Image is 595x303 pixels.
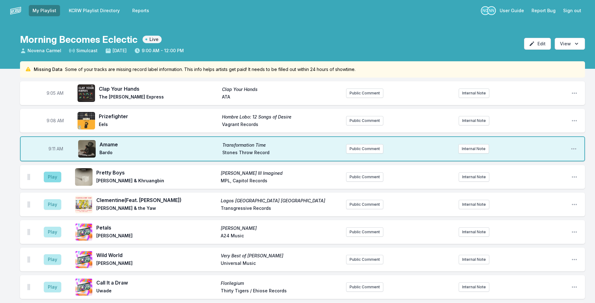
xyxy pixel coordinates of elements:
span: [PERSON_NAME] & Khruangbin [96,178,217,185]
span: [PERSON_NAME] III Imagined [221,170,341,176]
button: Play [44,199,61,210]
span: [DATE] [105,48,127,54]
button: Play [44,254,61,265]
span: Transformation Time [222,142,341,148]
span: ATA [222,94,341,101]
span: [PERSON_NAME] & the Yaw [96,205,217,213]
button: Internal Note [459,116,489,125]
img: Drag Handle [28,256,30,263]
button: Open playlist item options [571,284,577,290]
button: Open playlist item options [571,174,577,180]
span: Very Best of [PERSON_NAME] [221,253,341,259]
span: Timestamp [48,146,63,152]
a: Report Bug [528,5,559,16]
button: Internal Note [459,200,489,209]
button: Open playlist item options [571,146,577,152]
button: Internal Note [459,282,489,292]
button: Public Comment [346,116,383,125]
span: Petals [96,224,217,231]
button: Public Comment [346,227,383,237]
span: Hombre Lobo: 12 Songs of Desire [222,114,341,120]
span: Amame [99,141,219,148]
img: Florilegium [75,278,93,296]
button: Sign out [559,5,585,16]
span: 9:00 AM - 12:00 PM [134,48,184,54]
span: Novena Carmel [20,48,61,54]
button: Public Comment [346,172,383,182]
button: Public Comment [346,144,383,154]
a: Reports [129,5,153,16]
span: Eels [99,121,218,129]
button: Public Comment [346,88,383,98]
button: Internal Note [459,227,489,237]
button: Open playlist item options [571,90,577,96]
button: Play [44,282,61,292]
span: A24 Music [221,233,341,240]
span: Thirty Tigers / Ehiose Records [221,288,341,295]
span: Uwade [96,288,217,295]
img: logo-white-87cec1fa9cbef997252546196dc51331.png [10,5,21,16]
button: Play [44,227,61,237]
img: Drag Handle [28,174,30,180]
button: Public Comment [346,282,383,292]
span: Wild World [96,251,217,259]
span: Lagos [GEOGRAPHIC_DATA] [GEOGRAPHIC_DATA] [221,198,341,204]
button: Open playlist item options [571,118,577,124]
button: Public Comment [346,200,383,209]
span: Bardo [99,149,219,157]
span: Vagrant Records [222,121,341,129]
span: Florilegium [221,280,341,286]
img: Very Best of Cat Stevens [75,251,93,268]
p: Novena Carmel [481,6,490,15]
span: Timestamp [47,90,63,96]
button: Public Comment [346,255,383,264]
span: Clap Your Hands [99,85,218,93]
p: Nassir Nassirzadeh [487,6,496,15]
span: Universal Music [221,260,341,268]
button: Edit [524,38,551,50]
button: Internal Note [459,88,489,98]
span: [PERSON_NAME] [96,233,217,240]
span: Stones Throw Record [222,149,341,157]
img: Transformation Time [78,140,96,158]
span: Simulcast [69,48,98,54]
img: Hombre Lobo: 12 Songs of Desire [78,112,95,129]
span: The [PERSON_NAME] Express [99,94,218,101]
span: Call It a Draw [96,279,217,286]
span: [PERSON_NAME] [96,260,217,268]
img: Mark William Lewis [75,223,93,241]
span: Missing Data [34,66,63,73]
img: McCartney III Imagined [75,168,93,186]
a: My Playlist [29,5,60,16]
button: Open playlist item options [571,201,577,208]
img: Clap Your Hands [78,84,95,102]
span: Prizefighter [99,113,218,120]
a: User Guide [496,5,528,16]
span: Pretty Boys [96,169,217,176]
a: KCRW Playlist Directory [65,5,124,16]
button: Open options [555,38,585,50]
button: Internal Note [459,172,489,182]
button: Open playlist item options [571,229,577,235]
span: Clementine (Feat. [PERSON_NAME]) [96,196,217,204]
h1: Morning Becomes Eclectic [20,34,138,45]
span: MPL, Capitol Records [221,178,341,185]
button: Internal Note [458,144,489,154]
span: [PERSON_NAME] [221,225,341,231]
button: Internal Note [459,255,489,264]
span: Clap Your Hands [222,86,341,93]
span: Some of your tracks are missing record label information. This info helps artists get paid! It ne... [65,66,355,73]
img: Drag Handle [28,284,30,290]
button: Play [44,172,61,182]
span: Live [143,36,162,43]
span: Transgressive Records [221,205,341,213]
span: Timestamp [47,118,64,124]
button: Open playlist item options [571,256,577,263]
img: Lagos Paris London [75,196,93,213]
img: Drag Handle [28,229,30,235]
img: Drag Handle [28,201,30,208]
